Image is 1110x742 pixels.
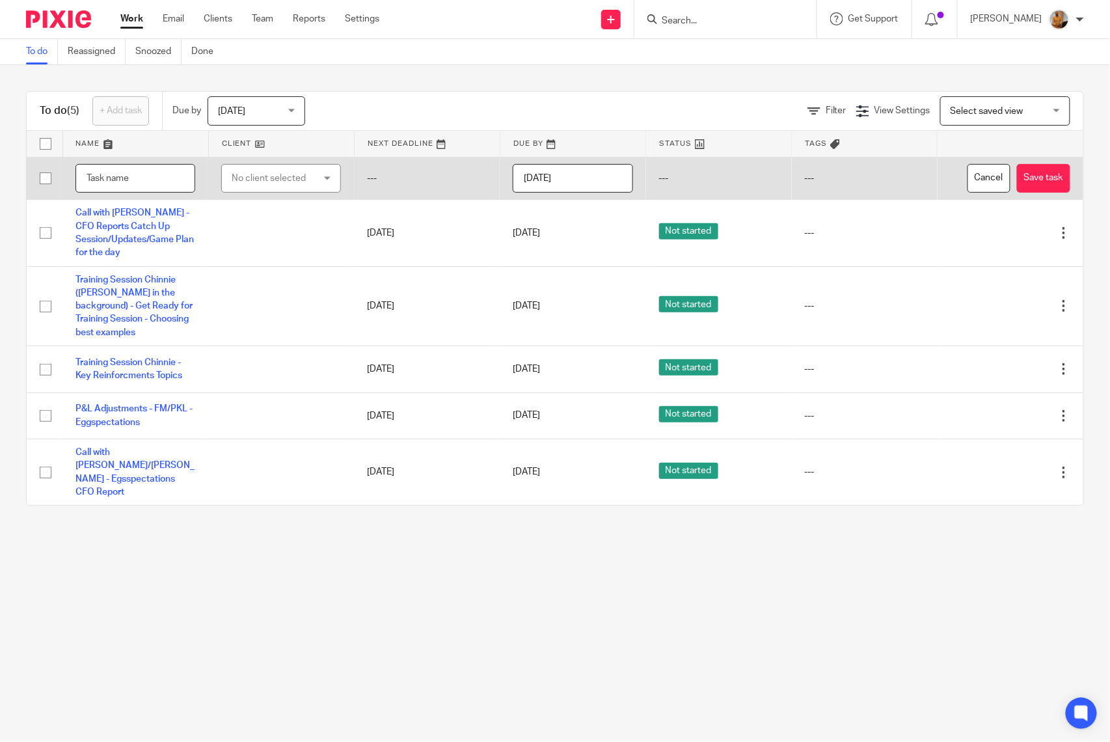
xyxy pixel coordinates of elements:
span: (5) [67,105,79,116]
td: --- [354,157,500,200]
a: To do [26,39,58,64]
input: Search [660,16,778,27]
div: --- [805,409,925,422]
button: Cancel [968,164,1010,193]
span: [DATE] [513,364,540,374]
input: Task name [75,164,195,193]
a: Snoozed [135,39,182,64]
td: [DATE] [354,346,500,392]
div: --- [805,363,925,376]
span: View Settings [874,106,930,115]
a: Email [163,12,184,25]
td: --- [646,157,792,200]
a: Training Session Chinnie ([PERSON_NAME] in the background) - Get Ready for Training Session - Cho... [75,275,193,337]
a: Call with [PERSON_NAME] - CFO Reports Catch Up Session/Updates/Game Plan for the day [75,208,194,257]
img: 1234.JPG [1049,9,1070,30]
p: [PERSON_NAME] [971,12,1042,25]
a: Training Session Chinnie - Key Reinforcments Topics [75,358,182,380]
span: [DATE] [513,228,540,238]
span: Tags [805,140,827,147]
a: Team [252,12,273,25]
span: Not started [659,406,718,422]
td: [DATE] [354,200,500,266]
span: [DATE] [513,468,540,477]
div: --- [805,299,925,312]
span: [DATE] [513,411,540,420]
td: [DATE] [354,392,500,439]
a: + Add task [92,96,149,126]
div: No client selected [232,165,319,192]
a: P&L Adjustments - FM/PKL - Eggspectations [75,404,193,426]
a: Settings [345,12,379,25]
a: Work [120,12,143,25]
span: [DATE] [218,107,245,116]
a: Done [191,39,223,64]
span: Not started [659,296,718,312]
p: Due by [172,104,201,117]
span: Select saved view [951,107,1023,116]
span: Get Support [848,14,899,23]
td: [DATE] [354,266,500,346]
h1: To do [40,104,79,118]
div: --- [805,465,925,478]
a: Reassigned [68,39,126,64]
button: Save task [1017,164,1070,193]
td: [DATE] [354,439,500,505]
span: Not started [659,463,718,479]
span: Filter [826,106,846,115]
input: Pick a date [513,164,632,193]
a: Reports [293,12,325,25]
span: Not started [659,359,718,376]
span: [DATE] [513,301,540,310]
span: Not started [659,223,718,240]
div: --- [805,227,925,240]
td: --- [792,157,938,200]
a: Call with [PERSON_NAME]/[PERSON_NAME] - Egsspectations CFO Report [75,448,195,497]
a: Clients [204,12,232,25]
img: Pixie [26,10,91,28]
